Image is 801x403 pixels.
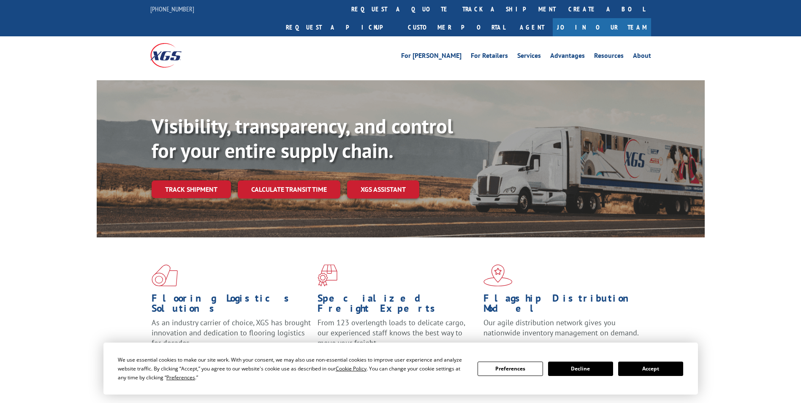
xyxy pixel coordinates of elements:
[511,18,553,36] a: Agent
[152,318,311,348] span: As an industry carrier of choice, XGS has brought innovation and dedication to flooring logistics...
[517,52,541,62] a: Services
[280,18,402,36] a: Request a pickup
[103,343,698,395] div: Cookie Consent Prompt
[318,293,477,318] h1: Specialized Freight Experts
[336,365,367,372] span: Cookie Policy
[483,318,639,338] span: Our agile distribution network gives you nationwide inventory management on demand.
[633,52,651,62] a: About
[401,52,462,62] a: For [PERSON_NAME]
[152,264,178,286] img: xgs-icon-total-supply-chain-intelligence-red
[318,264,337,286] img: xgs-icon-focused-on-flooring-red
[118,355,467,382] div: We use essential cookies to make our site work. With your consent, we may also use non-essential ...
[550,52,585,62] a: Advantages
[152,180,231,198] a: Track shipment
[150,5,194,13] a: [PHONE_NUMBER]
[318,318,477,355] p: From 123 overlength loads to delicate cargo, our experienced staff knows the best way to move you...
[553,18,651,36] a: Join Our Team
[471,52,508,62] a: For Retailers
[347,180,419,199] a: XGS ASSISTANT
[166,374,195,381] span: Preferences
[594,52,624,62] a: Resources
[548,362,613,376] button: Decline
[152,293,311,318] h1: Flooring Logistics Solutions
[152,113,453,163] b: Visibility, transparency, and control for your entire supply chain.
[478,362,543,376] button: Preferences
[402,18,511,36] a: Customer Portal
[618,362,683,376] button: Accept
[483,264,513,286] img: xgs-icon-flagship-distribution-model-red
[483,293,643,318] h1: Flagship Distribution Model
[238,180,340,199] a: Calculate transit time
